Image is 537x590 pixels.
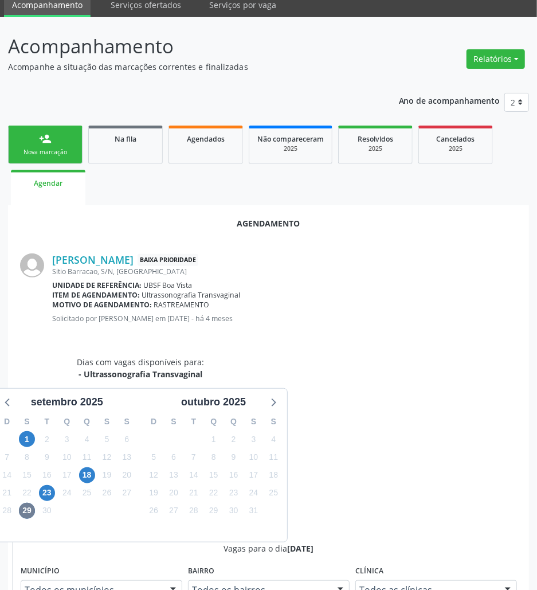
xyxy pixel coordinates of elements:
span: quinta-feira, 2 de outubro de 2025 [226,431,242,447]
span: quarta-feira, 8 de outubro de 2025 [206,449,222,465]
img: img [20,253,44,278]
span: Baixa Prioridade [138,254,198,266]
span: Na fila [115,134,136,144]
span: quarta-feira, 24 de setembro de 2025 [59,485,75,501]
b: Item de agendamento: [52,290,140,300]
span: domingo, 19 de outubro de 2025 [146,485,162,501]
span: Cancelados [437,134,475,144]
span: quinta-feira, 4 de setembro de 2025 [79,431,95,447]
b: Motivo de agendamento: [52,300,152,310]
span: UBSF Boa Vista [144,280,193,290]
span: segunda-feira, 8 de setembro de 2025 [19,449,35,465]
span: sexta-feira, 19 de setembro de 2025 [99,467,115,483]
span: domingo, 5 de outubro de 2025 [146,449,162,465]
span: Agendados [187,134,225,144]
span: domingo, 26 de outubro de 2025 [146,503,162,519]
span: segunda-feira, 20 de outubro de 2025 [166,485,182,501]
span: segunda-feira, 13 de outubro de 2025 [166,467,182,483]
span: sexta-feira, 3 de outubro de 2025 [245,431,261,447]
button: Relatórios [467,49,525,69]
span: Resolvidos [358,134,393,144]
span: terça-feira, 28 de outubro de 2025 [186,503,202,519]
span: terça-feira, 9 de setembro de 2025 [39,449,55,465]
p: Acompanhamento [8,32,373,61]
span: terça-feira, 30 de setembro de 2025 [39,503,55,519]
span: segunda-feira, 6 de outubro de 2025 [166,449,182,465]
div: S [117,413,137,431]
div: 2025 [347,144,404,153]
span: sábado, 6 de setembro de 2025 [119,431,135,447]
span: sexta-feira, 5 de setembro de 2025 [99,431,115,447]
span: [DATE] [288,543,314,554]
div: 2025 [427,144,484,153]
div: S [164,413,184,431]
span: quarta-feira, 3 de setembro de 2025 [59,431,75,447]
div: Vagas para o dia [21,542,517,554]
div: setembro 2025 [26,394,108,410]
span: terça-feira, 23 de setembro de 2025 [39,485,55,501]
span: quinta-feira, 11 de setembro de 2025 [79,449,95,465]
span: quarta-feira, 29 de outubro de 2025 [206,503,222,519]
div: Q [224,413,244,431]
span: Ultrassonografia Transvaginal [142,290,241,300]
span: sexta-feira, 31 de outubro de 2025 [245,503,261,519]
span: quarta-feira, 17 de setembro de 2025 [59,467,75,483]
div: Agendamento [20,217,517,229]
a: [PERSON_NAME] [52,253,134,266]
span: segunda-feira, 1 de setembro de 2025 [19,431,35,447]
span: Não compareceram [257,134,324,144]
span: segunda-feira, 29 de setembro de 2025 [19,503,35,519]
span: terça-feira, 7 de outubro de 2025 [186,449,202,465]
div: person_add [39,132,52,145]
div: S [244,413,264,431]
span: quarta-feira, 1 de outubro de 2025 [206,431,222,447]
span: terça-feira, 14 de outubro de 2025 [186,467,202,483]
span: sexta-feira, 26 de setembro de 2025 [99,485,115,501]
div: outubro 2025 [177,394,250,410]
span: terça-feira, 2 de setembro de 2025 [39,431,55,447]
p: Acompanhe a situação das marcações correntes e finalizadas [8,61,373,73]
span: sábado, 11 de outubro de 2025 [265,449,281,465]
div: Q [203,413,224,431]
span: segunda-feira, 22 de setembro de 2025 [19,485,35,501]
span: sexta-feira, 12 de setembro de 2025 [99,449,115,465]
span: segunda-feira, 27 de outubro de 2025 [166,503,182,519]
span: sábado, 4 de outubro de 2025 [265,431,281,447]
span: sábado, 20 de setembro de 2025 [119,467,135,483]
div: S [97,413,117,431]
span: quarta-feira, 10 de setembro de 2025 [59,449,75,465]
span: Agendar [34,178,62,188]
div: T [183,413,203,431]
span: quinta-feira, 18 de setembro de 2025 [79,467,95,483]
span: quinta-feira, 9 de outubro de 2025 [226,449,242,465]
span: sexta-feira, 17 de outubro de 2025 [245,467,261,483]
span: quinta-feira, 23 de outubro de 2025 [226,485,242,501]
span: domingo, 12 de outubro de 2025 [146,467,162,483]
div: 2025 [257,144,324,153]
span: sexta-feira, 10 de outubro de 2025 [245,449,261,465]
div: Q [77,413,97,431]
span: quinta-feira, 16 de outubro de 2025 [226,467,242,483]
div: Sitio Barracao, S/N, [GEOGRAPHIC_DATA] [52,267,517,276]
label: Bairro [188,562,214,580]
div: T [37,413,57,431]
span: quinta-feira, 25 de setembro de 2025 [79,485,95,501]
b: Unidade de referência: [52,280,142,290]
div: Q [57,413,77,431]
span: quinta-feira, 30 de outubro de 2025 [226,503,242,519]
span: terça-feira, 21 de outubro de 2025 [186,485,202,501]
div: S [264,413,284,431]
span: quarta-feira, 15 de outubro de 2025 [206,467,222,483]
span: sábado, 18 de outubro de 2025 [265,467,281,483]
span: terça-feira, 16 de setembro de 2025 [39,467,55,483]
div: D [144,413,164,431]
div: Dias com vagas disponíveis para: [77,356,204,380]
span: sábado, 13 de setembro de 2025 [119,449,135,465]
label: Clínica [355,562,383,580]
span: sábado, 27 de setembro de 2025 [119,485,135,501]
p: Solicitado por [PERSON_NAME] em [DATE] - há 4 meses [52,314,517,323]
p: Ano de acompanhamento [399,93,500,107]
div: - Ultrassonografia Transvaginal [77,368,204,380]
div: S [17,413,37,431]
span: RASTREAMENTO [154,300,210,310]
